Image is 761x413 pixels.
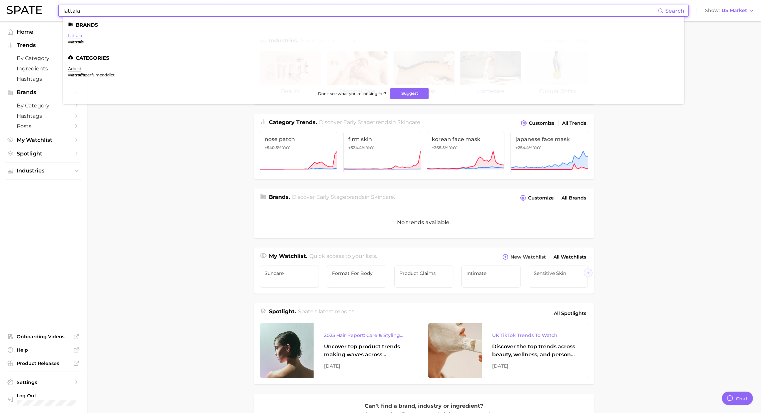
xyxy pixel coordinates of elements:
a: Product Claims [394,266,454,288]
a: addict [68,66,81,71]
button: Brands [5,87,81,97]
a: Intimate [461,266,521,288]
div: [DATE] [324,362,409,370]
span: Spotlight [17,150,70,157]
div: No trends available. [254,206,594,238]
span: Intimate [466,271,516,276]
span: firm skin [348,136,416,142]
span: japanese face mask [515,136,583,142]
a: Log out. Currently logged in with e-mail jdurbin@soldejaneiro.com. [5,391,81,408]
a: Hashtags [5,111,81,121]
span: skincare [397,119,420,125]
a: Format for Body [327,266,386,288]
span: YoY [449,145,457,150]
a: sensitive skin [529,266,588,288]
span: US Market [722,9,747,12]
button: New Watchlist [501,252,547,262]
div: 2025 Hair Report: Care & Styling Products [324,331,409,339]
span: Suncare [265,271,314,276]
a: Posts [5,121,81,131]
span: Show [705,9,720,12]
a: All Spotlights [552,308,588,319]
span: perfumeaddict [85,72,115,77]
a: by Category [5,100,81,111]
span: # [68,39,71,44]
li: Brands [68,22,679,28]
span: Settings [17,379,70,385]
span: Home [17,29,70,35]
span: +265.5% [432,145,448,150]
span: Help [17,347,70,353]
span: Posts [17,123,70,129]
a: firm skin+524.4% YoY [343,132,421,173]
span: korean face mask [432,136,500,142]
span: skincare [371,194,394,200]
span: +524.4% [348,145,365,150]
a: japanese face mask+254.4% YoY [510,132,588,173]
span: All Trends [562,120,587,126]
li: Categories [68,55,679,61]
a: Settings [5,377,81,387]
span: Trends [17,42,70,48]
button: ShowUS Market [703,6,756,15]
span: Product Releases [17,360,70,366]
span: +254.4% [515,145,532,150]
span: All Brands [562,195,587,201]
button: Industries [5,166,81,176]
button: Customize [519,118,556,128]
span: sensitive skin [534,271,583,276]
span: Industries [17,168,70,174]
span: Don't see what you're looking for? [318,91,386,96]
a: Onboarding Videos [5,332,81,342]
span: YoY [533,145,541,150]
input: Search here for a brand, industry, or ingredient [63,5,658,16]
span: Category Trends . [269,119,317,125]
a: My Watchlist [5,135,81,145]
span: Log Out [17,393,78,399]
button: Suggest [390,88,429,99]
a: Hashtags [5,74,81,84]
p: Can't find a brand, industry or ingredient? [347,402,501,410]
a: Product Releases [5,358,81,368]
span: Hashtags [17,76,70,82]
div: Uncover top product trends making waves across platforms — along with key insights into benefits,... [324,343,409,359]
span: Format for Body [332,271,381,276]
div: UK TikTok Trends To Watch [492,331,577,339]
h1: My Watchlist. [269,252,308,262]
a: Suncare [260,266,319,288]
span: YoY [366,145,374,150]
a: nose patch+540.5% YoY [260,132,338,173]
a: All Watchlists [552,253,588,262]
img: SPATE [7,6,42,14]
span: Customize [528,195,554,201]
span: Customize [529,120,555,126]
h2: Quick access to your lists. [309,252,377,262]
span: Product Claims [399,271,449,276]
a: UK TikTok Trends To WatchDiscover the top trends across beauty, wellness, and personal care on Ti... [428,323,588,378]
span: # [68,72,71,77]
a: korean face mask+265.5% YoY [427,132,505,173]
h2: Spate's latest reports. [298,308,355,319]
a: Help [5,345,81,355]
span: Ingredients [17,65,70,72]
em: lattafa [71,39,83,44]
button: Scroll Right [584,269,593,277]
span: Onboarding Videos [17,334,70,340]
a: Ingredients [5,63,81,74]
h1: Spotlight. [269,308,296,319]
div: [DATE] [492,362,577,370]
span: by Category [17,102,70,109]
em: lattaffa [71,72,85,77]
span: All Watchlists [554,254,587,260]
a: Spotlight [5,148,81,159]
button: Customize [518,193,555,202]
span: New Watchlist [511,254,546,260]
a: Home [5,27,81,37]
a: 2025 Hair Report: Care & Styling ProductsUncover top product trends making waves across platforms... [260,323,420,378]
a: All Brands [560,193,588,202]
div: Discover the top trends across beauty, wellness, and personal care on TikTok [GEOGRAPHIC_DATA]. [492,343,577,359]
span: Brands . [269,194,290,200]
span: Discover Early Stage trends in . [319,119,421,125]
span: My Watchlist [17,137,70,143]
span: nose patch [265,136,333,142]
